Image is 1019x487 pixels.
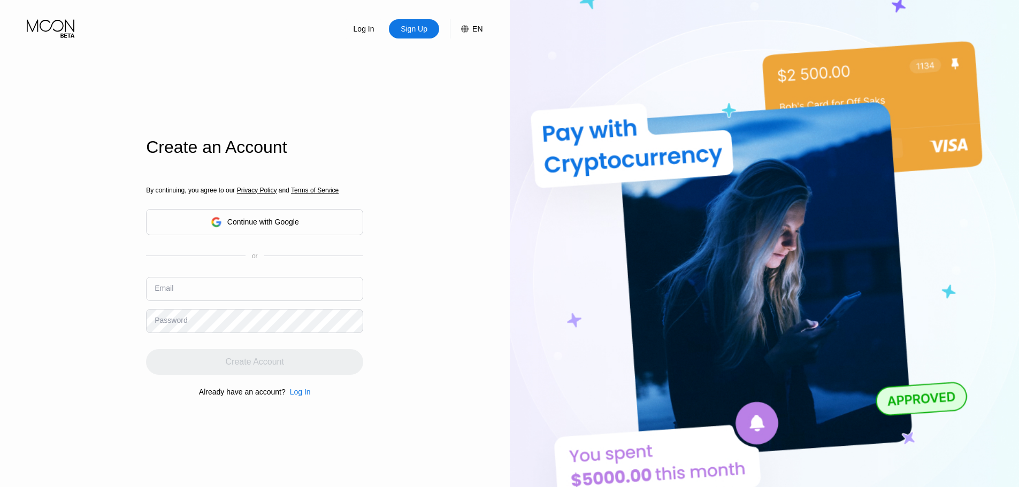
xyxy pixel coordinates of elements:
div: By continuing, you agree to our [146,187,363,194]
div: Log In [286,388,311,396]
div: Create an Account [146,137,363,157]
div: Sign Up [389,19,439,38]
div: Password [155,316,187,324]
div: Log In [339,19,389,38]
div: Already have an account? [199,388,286,396]
div: Continue with Google [227,218,299,226]
div: EN [450,19,482,38]
div: Log In [353,24,376,34]
div: or [252,252,258,260]
span: Privacy Policy [237,187,277,194]
div: Email [155,284,173,292]
div: Log In [290,388,311,396]
span: and [277,187,291,194]
div: EN [472,25,482,33]
div: Sign Up [400,24,428,34]
div: Continue with Google [146,209,363,235]
span: Terms of Service [291,187,339,194]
